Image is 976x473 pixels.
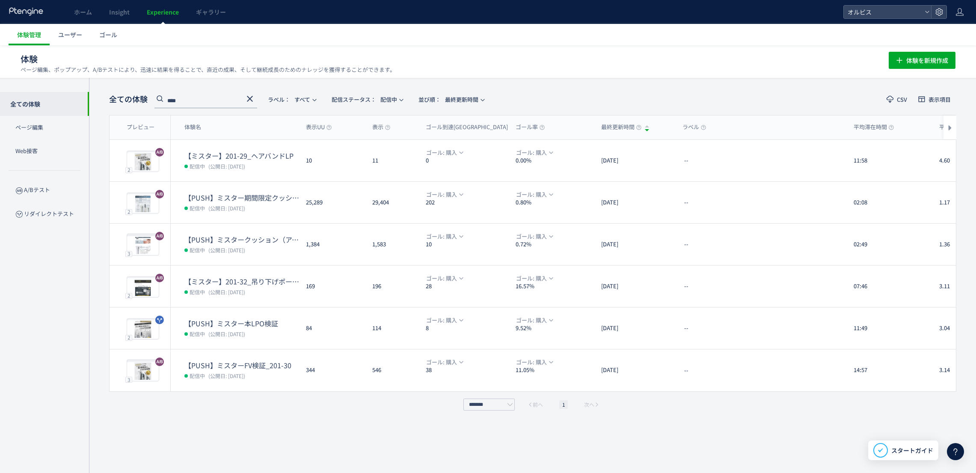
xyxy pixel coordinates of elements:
dt: 38 [426,366,509,374]
span: 配信中 [332,92,397,106]
dt: 9.52% [516,324,594,332]
div: 02:08 [847,182,932,223]
span: 全ての体験 [109,94,148,105]
img: 603f36a94ba69e0d847a6c21f7d49b5d1754287780646.jpeg [127,236,159,255]
dt: 0 [426,157,509,165]
button: 配信ステータス​：配信中 [326,92,408,106]
button: ゴール: 購入 [510,274,558,283]
button: ゴール: 購入 [510,316,558,325]
span: 配信中 [190,204,205,212]
dt: 【PUSH】ミスター期間限定クッションLP [184,193,299,203]
span: ゴール: 購入 [516,316,547,325]
span: ゴール: 購入 [426,274,457,283]
dt: 0.80% [516,198,594,207]
dt: 10 [426,240,509,248]
img: 9fd87d86ede271d081d09295d9a762751753849444116.jpeg [127,319,159,339]
dt: 8 [426,324,509,332]
span: (公開日: [DATE]) [208,372,245,379]
button: ゴール: 購入 [421,190,468,199]
span: 表示 [372,123,390,131]
span: ギャラリー [196,8,226,16]
button: ゴール: 購入 [510,190,558,199]
span: (公開日: [DATE]) [208,330,245,337]
div: 2 [125,167,132,173]
div: [DATE] [594,266,676,307]
span: 表示項目 [929,97,951,102]
span: ゴール: 購入 [516,190,547,199]
span: 最終更新時間 [418,92,478,106]
dt: 【ミスター】201-32_吊り下げポーチLP [184,277,299,287]
div: 196 [365,266,419,307]
dt: 16.57% [516,282,594,290]
span: プレビュー [127,123,154,131]
span: ゴール: 購入 [426,148,457,157]
dt: 0.00% [516,157,594,165]
dt: 11.05% [516,366,594,374]
span: -- [684,157,688,165]
div: pagination [461,399,604,411]
span: スタートガイド [891,446,933,455]
span: 体験管理 [17,30,41,39]
div: 11 [365,140,419,181]
dt: 【PUSH】ミスタークッション（アンケ無し）検証 [184,235,299,245]
span: ゴール: 購入 [516,148,547,157]
button: ゴール: 購入 [510,232,558,241]
div: 10 [299,140,365,181]
button: 並び順：最終更新時間 [413,92,489,106]
div: 3 [125,251,132,257]
span: ラベル [682,123,706,131]
span: 配信中 [190,162,205,170]
span: ゴール率 [516,123,545,131]
span: 表示UU [306,123,332,131]
span: ゴール: 購入 [516,274,547,283]
button: ゴール: 購入 [421,274,468,283]
span: 前へ [533,400,543,409]
button: ゴール: 購入 [421,232,468,241]
span: ゴール [99,30,117,39]
div: 2 [125,293,132,299]
span: ゴール: 購入 [516,232,547,241]
span: ゴール: 購入 [426,232,457,241]
button: 次へ [581,400,602,409]
button: ゴール: 購入 [510,358,558,367]
span: ゴール: 購入 [516,358,547,367]
button: CSV [881,92,913,106]
div: 29,404 [365,182,419,223]
div: 14:57 [847,349,932,391]
li: 1 [559,400,568,409]
span: Experience [147,8,179,16]
dt: 【PUSH】ミスターFV検証_201-30 [184,361,299,370]
span: -- [684,240,688,248]
span: (公開日: [DATE]) [208,163,245,170]
button: ゴール: 購入 [421,358,468,367]
img: cc75abd3d48aa8f808243533ff0941a81755750401524.jpeg [127,194,159,213]
button: ゴール: 購入 [510,148,558,157]
div: 2 [125,209,132,215]
div: 07:46 [847,266,932,307]
span: 配信中 [190,371,205,380]
span: 配信中 [190,329,205,338]
p: ページ編集、ポップアップ、A/Bテストにより、迅速に結果を得ることで、直近の成果、そして継続成長のためのナレッジを獲得することができます。 [21,66,395,74]
span: (公開日: [DATE]) [208,246,245,254]
span: 配信中 [190,287,205,296]
div: 546 [365,349,419,391]
span: -- [684,366,688,374]
button: 表示項目 [913,92,956,106]
span: オルビス [845,6,921,18]
span: ユーザー [58,30,82,39]
span: -- [684,324,688,332]
img: 8c2ea4ef9fc178cdc4904a88d1308f351757382814516.jpeg [127,152,159,171]
div: [DATE] [594,307,676,349]
dt: 【PUSH】ミスター本LPO検証 [184,319,299,328]
div: [DATE] [594,140,676,181]
div: 25,289 [299,182,365,223]
span: -- [684,198,688,207]
span: 最終更新時間 [601,123,641,131]
div: [DATE] [594,182,676,223]
div: 3 [125,377,132,383]
img: f06eb5f9914ed7c869e2ebbaf1f085531753329568785.jpeg [127,361,159,381]
dt: 【ミスター】201-29_ヘアバンドLP [184,151,299,161]
div: 1,384 [299,224,365,265]
dt: 0.72% [516,240,594,248]
span: (公開日: [DATE]) [208,288,245,296]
